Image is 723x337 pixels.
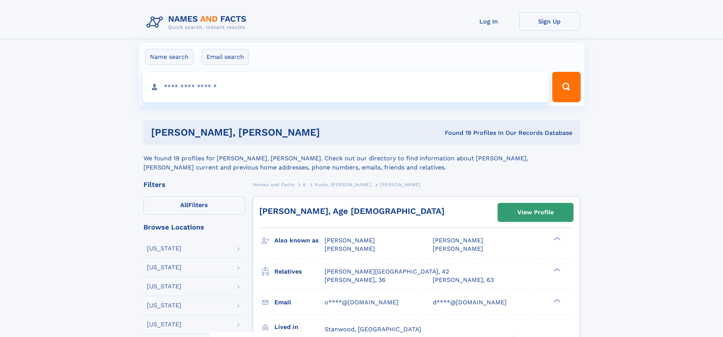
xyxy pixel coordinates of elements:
div: [US_STATE] [147,302,181,309]
span: [PERSON_NAME] [433,237,483,244]
span: [PERSON_NAME] [380,182,421,187]
a: View Profile [498,203,573,222]
label: Name search [145,49,194,65]
h3: Also known as [274,234,324,247]
span: [PERSON_NAME] [433,245,483,252]
a: [PERSON_NAME][GEOGRAPHIC_DATA], 42 [324,267,449,276]
img: Logo Names and Facts [143,12,253,33]
div: Browse Locations [143,224,245,231]
div: Filters [143,181,245,188]
h1: [PERSON_NAME], [PERSON_NAME] [151,128,383,137]
h3: Relatives [274,265,324,278]
div: Found 19 Profiles In Our Records Database [382,129,572,137]
a: Log In [458,12,519,31]
span: Kuzin, [PERSON_NAME] [315,182,371,187]
div: ❯ [552,267,561,272]
a: K [303,180,306,189]
a: [PERSON_NAME], 63 [433,276,494,284]
div: [US_STATE] [147,245,181,252]
div: [US_STATE] [147,321,181,328]
div: [US_STATE] [147,264,181,271]
label: Email search [202,49,249,65]
div: View Profile [517,204,554,221]
div: ❯ [552,298,561,303]
span: Stanwood, [GEOGRAPHIC_DATA] [324,326,421,333]
span: All [180,201,188,209]
a: Kuzin, [PERSON_NAME] [315,180,371,189]
button: Search Button [552,72,580,102]
a: Sign Up [519,12,580,31]
span: [PERSON_NAME] [324,245,375,252]
label: Filters [143,196,245,215]
div: [US_STATE] [147,283,181,290]
a: [PERSON_NAME], 36 [324,276,386,284]
input: search input [143,72,549,102]
a: [PERSON_NAME], Age [DEMOGRAPHIC_DATA] [259,206,444,216]
span: [PERSON_NAME] [324,237,375,244]
span: K [303,182,306,187]
div: ❯ [552,236,561,241]
a: Names and Facts [253,180,295,189]
div: We found 19 profiles for [PERSON_NAME], [PERSON_NAME]. Check out our directory to find informatio... [143,145,580,172]
h3: Lived in [274,321,324,334]
h3: Email [274,296,324,309]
